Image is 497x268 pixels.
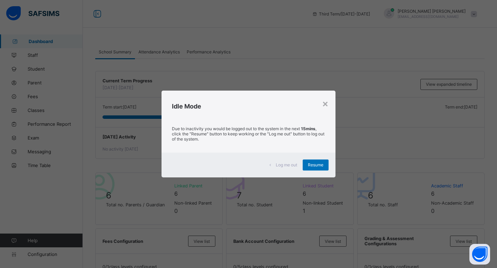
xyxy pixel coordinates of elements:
[172,103,325,110] h2: Idle Mode
[276,162,297,167] span: Log me out
[322,97,329,109] div: ×
[469,244,490,265] button: Open asap
[308,162,323,167] span: Resume
[301,126,315,131] strong: 15mins
[172,126,325,142] p: Due to inactivity you would be logged out to the system in the next , click the "Resume" button t...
